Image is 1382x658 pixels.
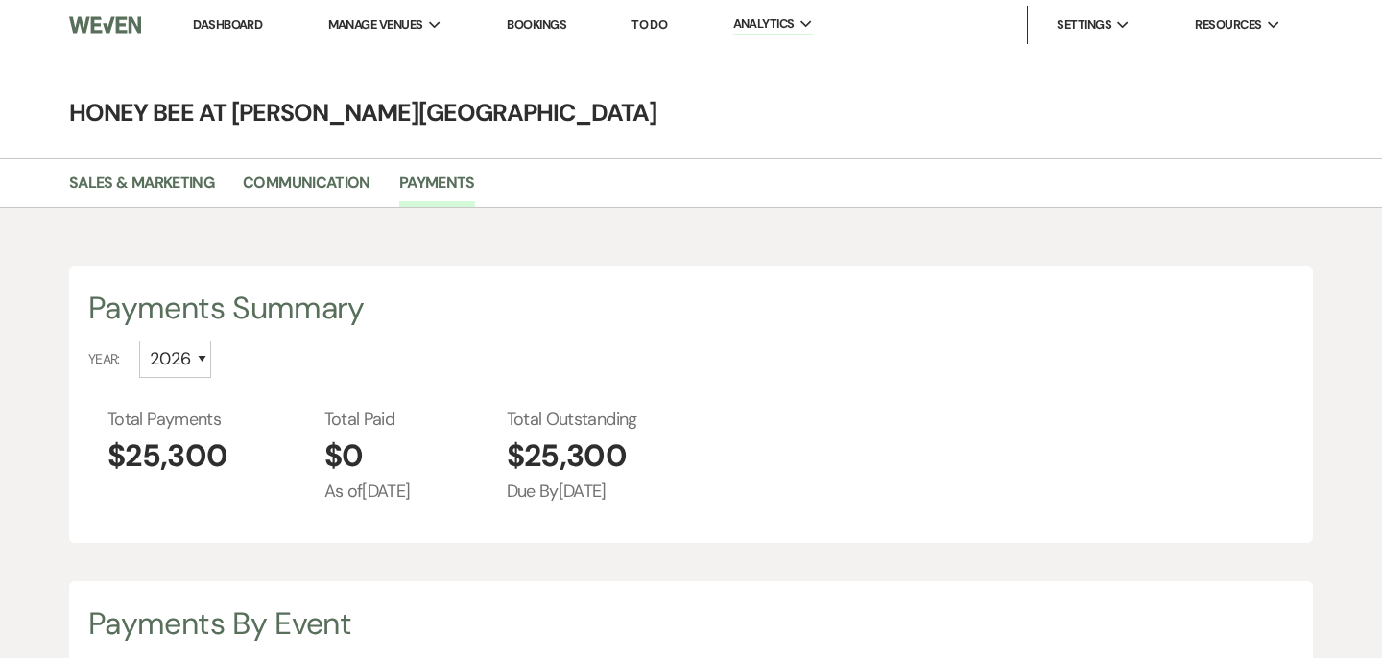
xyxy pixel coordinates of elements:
[243,171,370,207] a: Communication
[1057,15,1111,35] span: Settings
[1195,15,1261,35] span: Resources
[69,5,141,45] img: Weven Logo
[507,16,566,33] a: Bookings
[193,16,262,33] a: Dashboard
[328,15,423,35] span: Manage Venues
[507,407,637,433] span: Total Outstanding
[507,479,637,505] span: Due By [DATE]
[324,433,411,479] span: $0
[399,171,475,207] a: Payments
[107,433,228,479] span: $25,300
[88,285,1294,331] div: Payments Summary
[88,349,120,369] span: Year:
[324,479,411,505] span: As of [DATE]
[507,433,637,479] span: $25,300
[88,600,1294,646] div: Payments By Event
[69,171,214,207] a: Sales & Marketing
[733,14,795,34] span: Analytics
[324,407,411,433] span: Total Paid
[631,16,667,33] a: To Do
[107,407,228,433] span: Total Payments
